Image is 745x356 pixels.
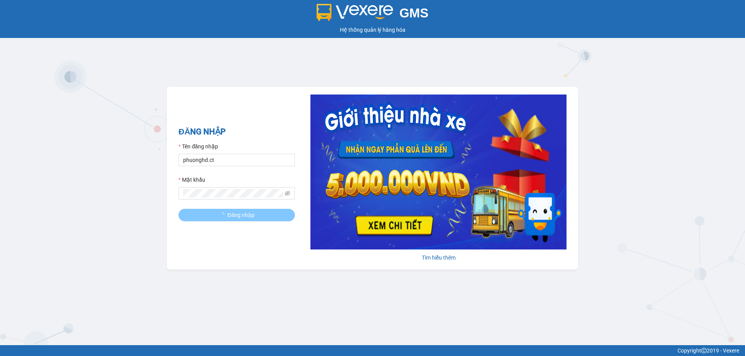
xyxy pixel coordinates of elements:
[399,6,428,20] span: GMS
[310,253,567,262] div: Tìm hiểu thêm
[178,209,295,221] button: Đăng nhập
[317,4,393,21] img: logo 2
[178,175,205,184] label: Mật khẩu
[183,189,283,198] input: Mật khẩu
[227,211,255,219] span: Đăng nhập
[701,348,707,353] span: copyright
[178,142,218,151] label: Tên đăng nhập
[178,154,295,166] input: Tên đăng nhập
[219,212,227,218] span: loading
[317,12,429,18] a: GMS
[285,191,290,196] span: eye-invisible
[6,346,739,355] div: Copyright 2019 - Vexere
[310,95,567,249] img: banner-0
[178,126,295,138] h2: ĐĂNG NHẬP
[2,26,743,34] div: Hệ thống quản lý hàng hóa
